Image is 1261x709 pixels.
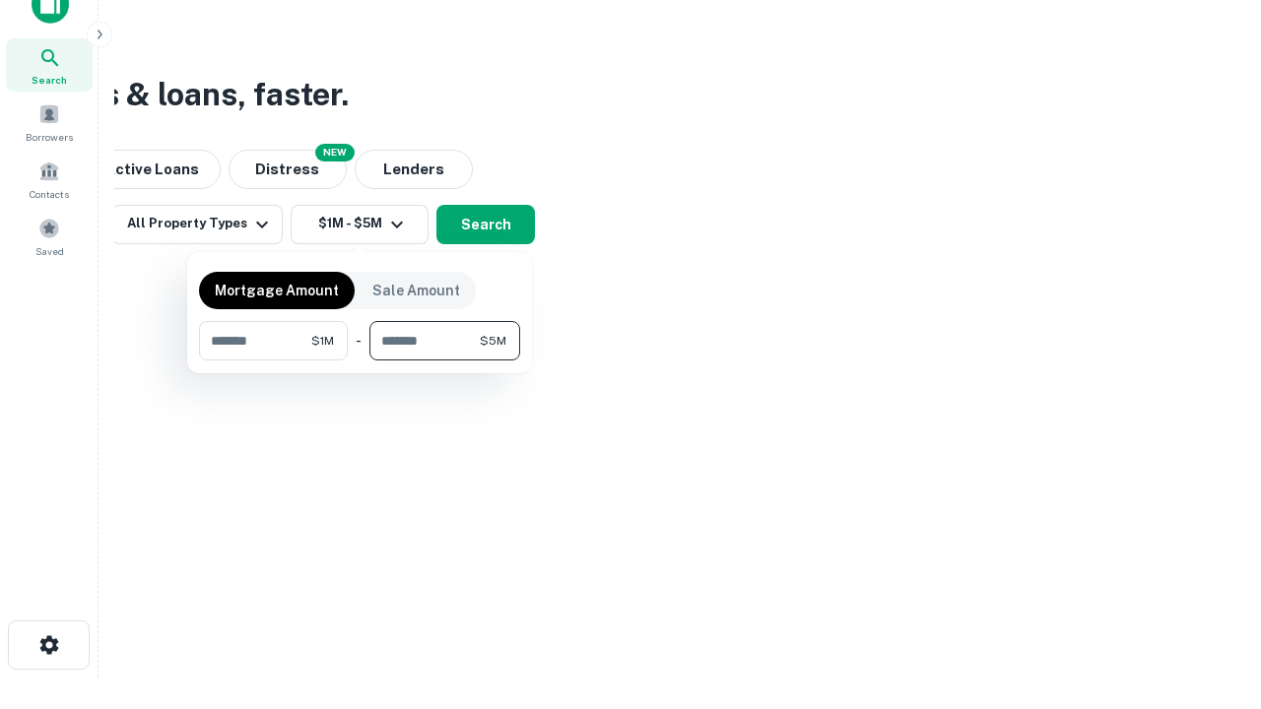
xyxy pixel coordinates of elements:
[215,280,339,301] p: Mortgage Amount
[372,280,460,301] p: Sale Amount
[356,321,362,360] div: -
[480,332,506,350] span: $5M
[1162,551,1261,646] iframe: Chat Widget
[311,332,334,350] span: $1M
